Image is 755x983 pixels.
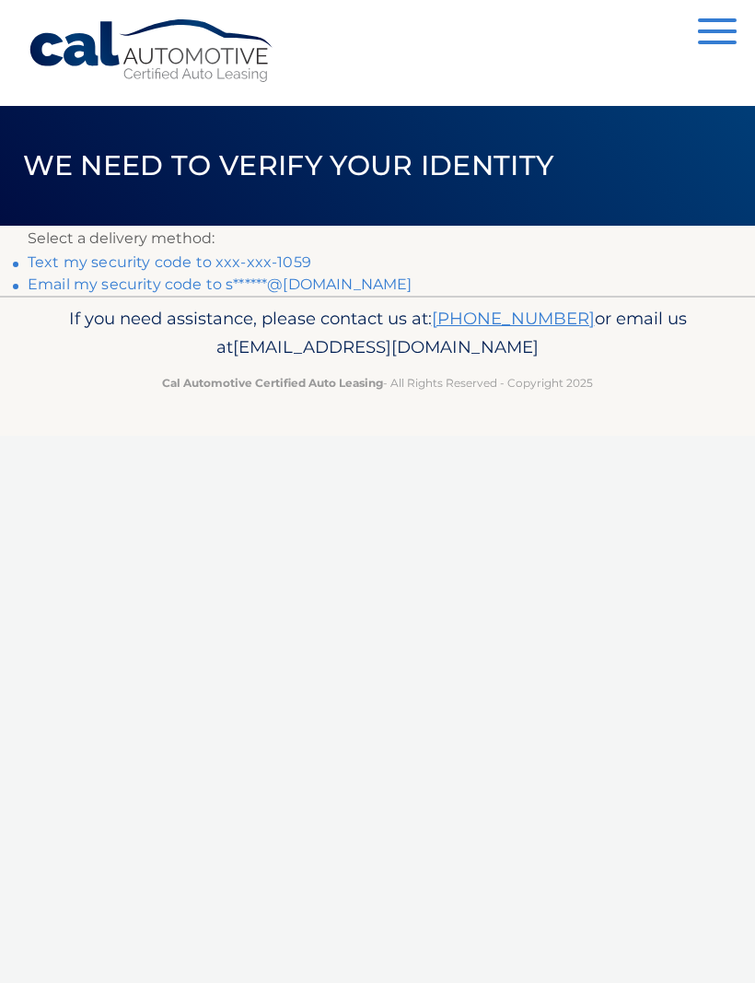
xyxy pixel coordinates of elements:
[28,226,727,252] p: Select a delivery method:
[698,18,737,49] button: Menu
[233,336,539,357] span: [EMAIL_ADDRESS][DOMAIN_NAME]
[162,376,383,390] strong: Cal Automotive Certified Auto Leasing
[28,304,727,363] p: If you need assistance, please contact us at: or email us at
[28,275,412,293] a: Email my security code to s******@[DOMAIN_NAME]
[432,308,595,329] a: [PHONE_NUMBER]
[28,373,727,392] p: - All Rights Reserved - Copyright 2025
[23,148,554,182] span: We need to verify your identity
[28,253,311,271] a: Text my security code to xxx-xxx-1059
[28,18,276,84] a: Cal Automotive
